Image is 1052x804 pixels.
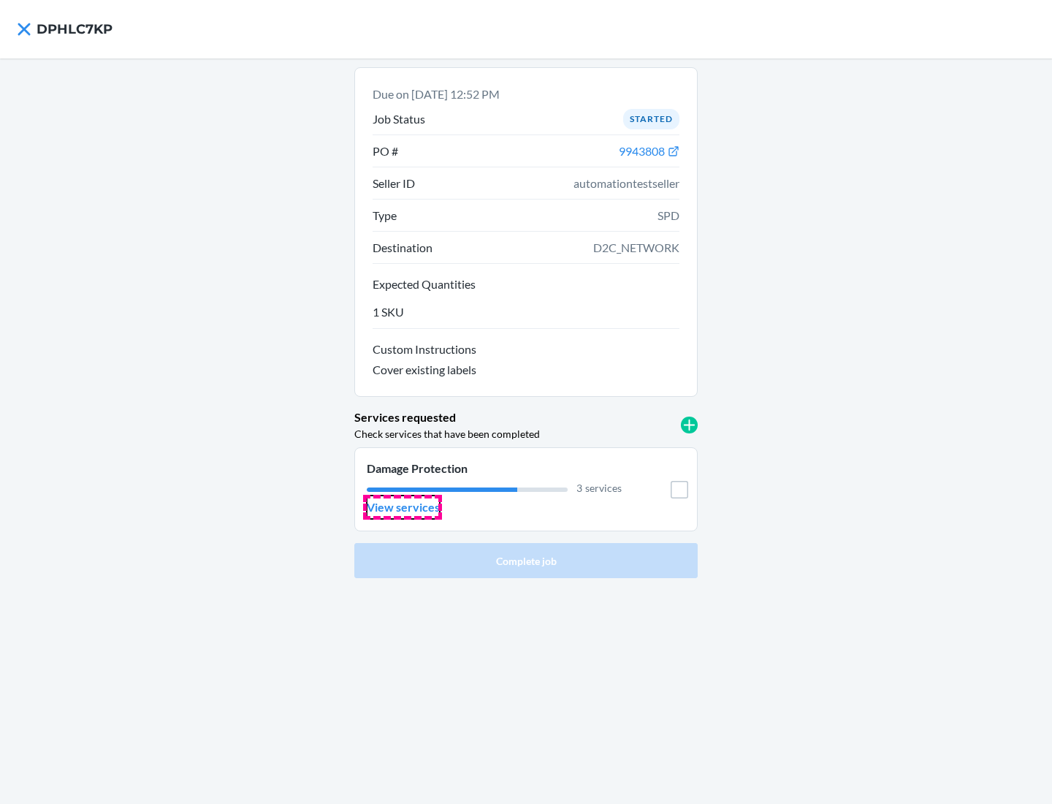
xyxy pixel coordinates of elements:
[367,498,440,516] p: View services
[573,175,679,192] span: automationtestseller
[373,341,679,358] p: Custom Instructions
[367,460,622,477] p: Damage Protection
[373,239,432,257] p: Destination
[373,303,404,321] p: 1 SKU
[373,361,476,379] p: Cover existing labels
[373,276,679,293] p: Expected Quantities
[593,239,679,257] span: D2C_NETWORK
[623,109,679,129] div: Started
[576,482,582,494] span: 3
[657,207,679,224] span: SPD
[373,207,397,224] p: Type
[619,144,665,158] span: 9943808
[585,482,622,494] span: services
[354,426,540,441] p: Check services that have been completed
[354,543,698,578] button: Complete job
[373,276,679,296] button: Expected Quantities
[373,86,679,103] p: Due on [DATE] 12:52 PM
[373,143,398,160] p: PO #
[37,20,113,39] h4: DPHLC7KP
[367,496,440,519] button: View services
[373,175,415,192] p: Seller ID
[619,145,679,158] a: 9943808
[373,110,425,128] p: Job Status
[373,341,679,361] button: Custom Instructions
[354,409,456,426] p: Services requested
